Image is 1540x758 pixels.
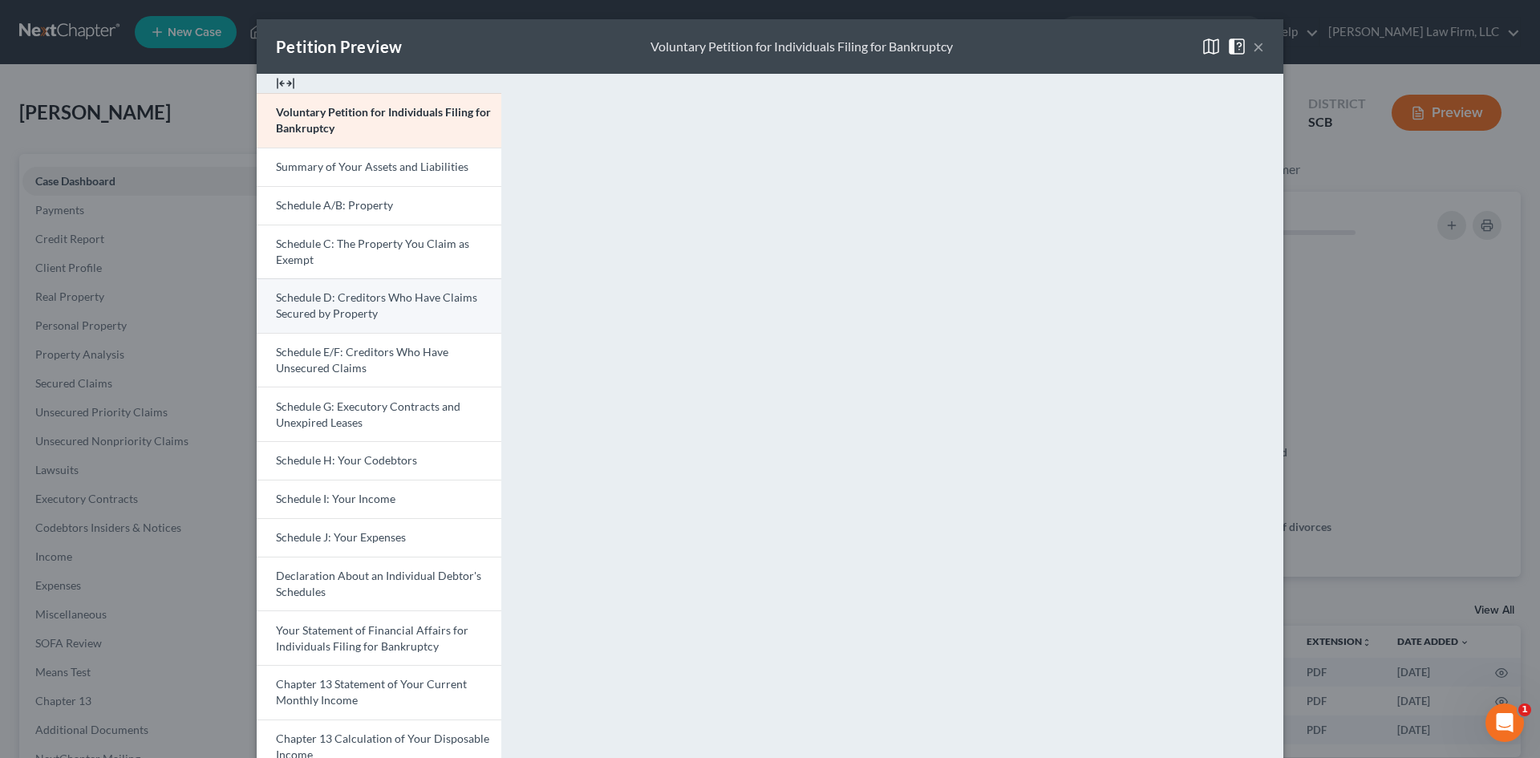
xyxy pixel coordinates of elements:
span: Summary of Your Assets and Liabilities [276,160,468,173]
img: map-close-ec6dd18eec5d97a3e4237cf27bb9247ecfb19e6a7ca4853eab1adfd70aa1fa45.svg [1202,37,1221,56]
a: Schedule H: Your Codebtors [257,441,501,480]
button: × [1253,37,1264,56]
a: Declaration About an Individual Debtor's Schedules [257,557,501,611]
div: Voluntary Petition for Individuals Filing for Bankruptcy [650,38,953,56]
a: Schedule A/B: Property [257,186,501,225]
span: Voluntary Petition for Individuals Filing for Bankruptcy [276,105,491,135]
div: Petition Preview [276,35,402,58]
span: Schedule D: Creditors Who Have Claims Secured by Property [276,290,477,320]
span: Chapter 13 Statement of Your Current Monthly Income [276,677,467,707]
a: Schedule C: The Property You Claim as Exempt [257,225,501,279]
a: Schedule G: Executory Contracts and Unexpired Leases [257,387,501,441]
a: Summary of Your Assets and Liabilities [257,148,501,186]
img: expand-e0f6d898513216a626fdd78e52531dac95497ffd26381d4c15ee2fc46db09dca.svg [276,74,295,93]
span: Schedule C: The Property You Claim as Exempt [276,237,469,266]
img: help-close-5ba153eb36485ed6c1ea00a893f15db1cb9b99d6cae46e1a8edb6c62d00a1a76.svg [1227,37,1246,56]
span: Schedule H: Your Codebtors [276,453,417,467]
a: Schedule E/F: Creditors Who Have Unsecured Claims [257,333,501,387]
iframe: Intercom live chat [1485,703,1524,742]
span: Schedule G: Executory Contracts and Unexpired Leases [276,399,460,429]
a: Schedule J: Your Expenses [257,518,501,557]
a: Voluntary Petition for Individuals Filing for Bankruptcy [257,93,501,148]
span: Schedule E/F: Creditors Who Have Unsecured Claims [276,345,448,375]
span: Schedule J: Your Expenses [276,530,406,544]
a: Schedule I: Your Income [257,480,501,518]
a: Your Statement of Financial Affairs for Individuals Filing for Bankruptcy [257,610,501,665]
span: Schedule A/B: Property [276,198,393,212]
a: Schedule D: Creditors Who Have Claims Secured by Property [257,278,501,333]
span: Your Statement of Financial Affairs for Individuals Filing for Bankruptcy [276,623,468,653]
a: Chapter 13 Statement of Your Current Monthly Income [257,665,501,719]
span: Schedule I: Your Income [276,492,395,505]
span: 1 [1518,703,1531,716]
span: Declaration About an Individual Debtor's Schedules [276,569,481,598]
